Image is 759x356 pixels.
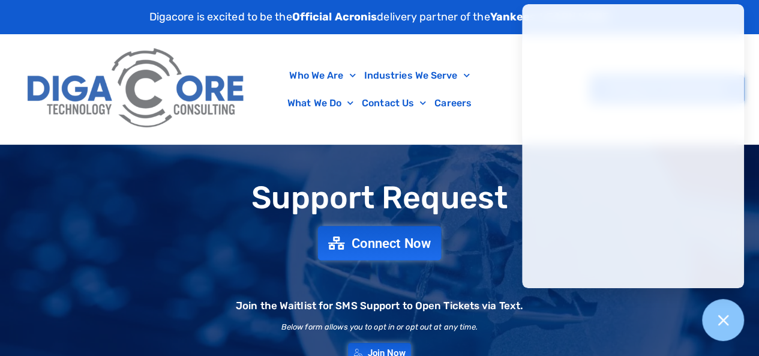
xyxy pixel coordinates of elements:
h2: Below form allows you to opt in or opt out at any time. [281,323,478,331]
a: Who We Are [285,62,359,89]
img: Digacore Logo [21,40,252,138]
a: Connect Now [318,226,442,260]
span: Connect Now [352,237,431,250]
p: Digacore is excited to be the delivery partner of the . [149,9,610,25]
strong: Official Acronis [292,10,377,23]
a: Contact Us [358,89,430,117]
a: Careers [430,89,476,117]
h1: Support Request [6,181,753,215]
a: Industries We Serve [359,62,473,89]
strong: Yankees [490,10,536,23]
h2: Join the Waitlist for SMS Support to Open Tickets via Text. [236,301,523,311]
nav: Menu [258,62,501,117]
iframe: Chatgenie Messenger [522,4,744,288]
a: What We Do [283,89,358,117]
